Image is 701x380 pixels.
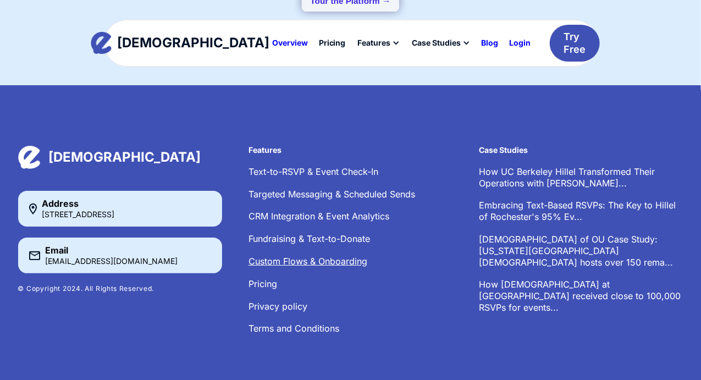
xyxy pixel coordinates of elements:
p: © Copyright 2024. All Rights Reserved. [18,284,222,293]
div: Try Free [564,30,586,56]
a: Fundraising & Text-to-Donate [249,233,370,244]
a: Pricing [249,278,277,289]
a: Terms and Conditions [249,323,339,334]
a: Privacy policy [249,301,307,312]
a: Overview [267,34,313,52]
a: How [DEMOGRAPHIC_DATA] at [GEOGRAPHIC_DATA] received close to 100,000 RSVPs for events... [479,279,681,313]
a: Text-to-RSVP & Event Check-In [249,166,378,177]
h6: Features [249,146,452,155]
div: Features [351,34,406,52]
div: [DEMOGRAPHIC_DATA] [117,36,269,49]
a: [DEMOGRAPHIC_DATA] of OU Case Study: [US_STATE][GEOGRAPHIC_DATA][DEMOGRAPHIC_DATA] hosts over 150... [479,234,673,268]
h6: Case Studies [479,146,683,155]
a: home [101,32,259,54]
div: Case Studies [406,34,476,52]
a: CRM Integration & Event Analytics [249,211,389,222]
a: Login [504,34,537,52]
a: How UC Berkeley Hillel Transformed Their Operations with [PERSON_NAME]... [479,166,655,189]
a: Targeted Messaging & Scheduled Sends [249,189,415,200]
a: Blog [476,34,504,52]
div: Address [42,199,115,208]
div: [STREET_ADDRESS] [42,211,115,218]
div: [DEMOGRAPHIC_DATA] [49,148,201,166]
a: Try Free [550,25,600,62]
div: Case Studies [412,39,461,47]
div: Login [510,39,531,47]
div: Blog [482,39,499,47]
div: Features [358,39,391,47]
div: [EMAIL_ADDRESS][DOMAIN_NAME] [46,257,178,265]
a: Pricing [313,34,351,52]
a: Embracing Text-Based RSVPs: The Key to Hillel of Rochester's 95% Ev... [479,200,676,222]
div: Email [46,246,178,255]
a: Custom Flows & Onboarding [249,256,367,267]
div: Overview [272,39,308,47]
div: Pricing [319,39,346,47]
